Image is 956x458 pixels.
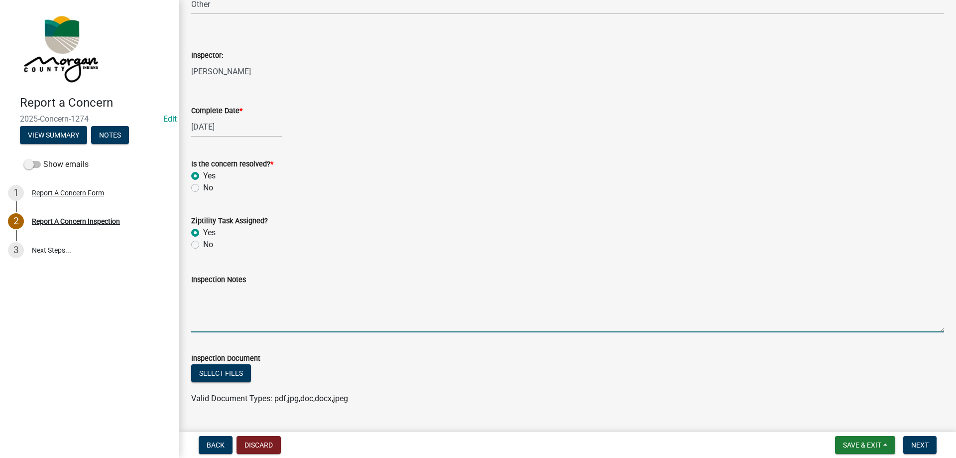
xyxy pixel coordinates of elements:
label: Is the concern resolved? [191,161,273,168]
a: Edit [163,114,177,124]
div: Report A Concern Inspection [32,218,120,225]
button: Back [199,436,233,454]
label: Show emails [24,158,89,170]
div: 3 [8,242,24,258]
label: No [203,239,213,251]
h4: Report a Concern [20,96,171,110]
label: Inspector: [191,52,223,59]
label: Inspection Notes [191,277,246,284]
input: mm/dd/yyyy [191,117,282,137]
button: Save & Exit [835,436,895,454]
label: Ziptility Task Assigned? [191,218,268,225]
label: No [203,182,213,194]
span: Next [911,441,929,449]
div: 2 [8,213,24,229]
span: 2025-Concern-1274 [20,114,159,124]
img: Morgan County, Indiana [20,10,100,85]
button: Notes [91,126,129,144]
button: Discard [237,436,281,454]
label: Yes [203,170,216,182]
span: Save & Exit [843,441,881,449]
span: Valid Document Types: pdf,jpg,doc,docx,jpeg [191,394,348,403]
button: View Summary [20,126,87,144]
label: Complete Date [191,108,242,115]
button: Next [903,436,937,454]
span: Back [207,441,225,449]
button: Select files [191,364,251,382]
label: Yes [203,227,216,239]
wm-modal-confirm: Notes [91,132,129,140]
wm-modal-confirm: Summary [20,132,87,140]
label: Inspection Document [191,355,260,362]
div: 1 [8,185,24,201]
div: Report A Concern Form [32,189,104,196]
wm-modal-confirm: Edit Application Number [163,114,177,124]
